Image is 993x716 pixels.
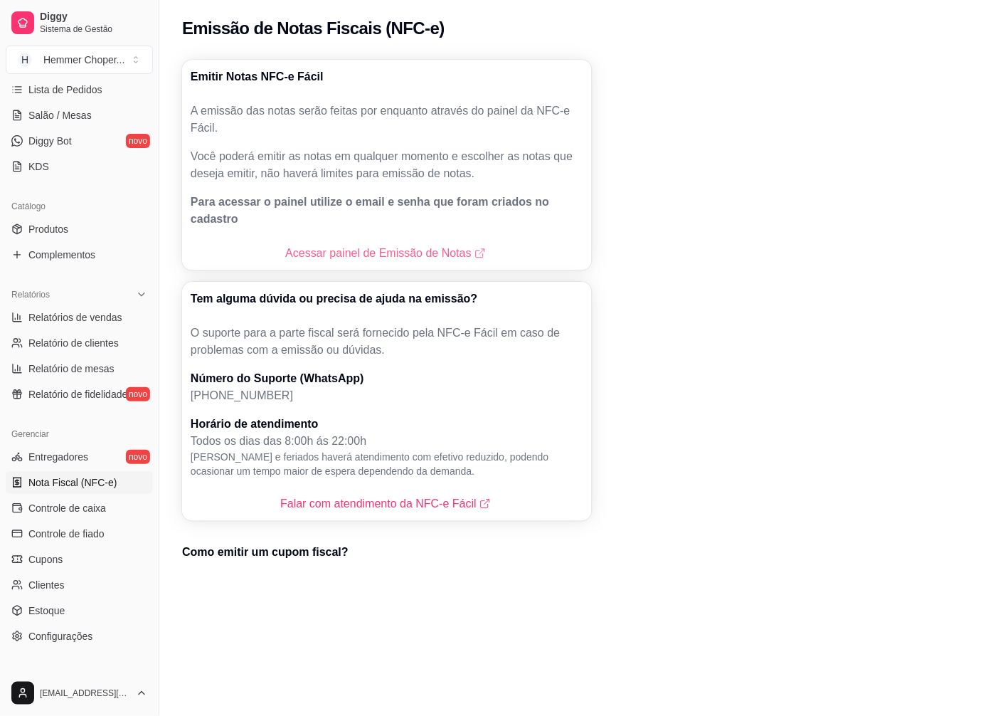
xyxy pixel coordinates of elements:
span: Entregadores [28,450,88,464]
p: Para acessar o painel utilize o email e senha que foram criados no cadastro [191,194,583,228]
p: Horário de atendimento [191,416,583,433]
a: Relatório de clientes [6,332,153,354]
p: Tem alguma dúvida ou precisa de ajuda na emissão? [191,290,477,307]
a: Produtos [6,218,153,241]
span: Diggy [40,11,147,23]
p: [PHONE_NUMBER] [191,387,583,404]
span: Salão / Mesas [28,108,92,122]
a: Entregadoresnovo [6,446,153,468]
span: Controle de caixa [28,501,106,515]
h2: Emissão de Notas Fiscais (NFC-e) [182,17,445,40]
p: Você poderá emitir as notas em qualquer momento e escolher as notas que deseja emitir, não haverá... [191,148,583,182]
a: Clientes [6,574,153,596]
span: Complementos [28,248,95,262]
span: Controle de fiado [28,527,105,541]
a: Controle de fiado [6,522,153,545]
p: Emitir Notas NFC-e Fácil [191,68,324,85]
p: [PERSON_NAME] e feriados haverá atendimento com efetivo reduzido, podendo ocasionar um tempo maio... [191,450,583,478]
span: Relatórios de vendas [28,310,122,325]
span: Produtos [28,222,68,236]
a: Nota Fiscal (NFC-e) [6,471,153,494]
span: Relatórios [11,289,50,300]
a: Controle de caixa [6,497,153,520]
span: KDS [28,159,49,174]
a: Salão / Mesas [6,104,153,127]
a: Falar com atendimento da NFC-e Fácil [280,495,494,512]
span: Cupons [28,552,63,567]
span: Configurações [28,629,92,643]
div: Catálogo [6,195,153,218]
p: O suporte para a parte fiscal será fornecido pela NFC-e Fácil em caso de problemas com a emissão ... [191,325,583,359]
button: [EMAIL_ADDRESS][DOMAIN_NAME] [6,676,153,710]
a: DiggySistema de Gestão [6,6,153,40]
span: Nota Fiscal (NFC-e) [28,475,117,490]
p: Como emitir um cupom fiscal? [182,544,580,561]
span: Estoque [28,604,65,618]
span: [EMAIL_ADDRESS][DOMAIN_NAME] [40,688,130,699]
a: Relatório de mesas [6,357,153,380]
button: Select a team [6,46,153,74]
div: Diggy [6,665,153,688]
a: Estoque [6,599,153,622]
a: KDS [6,155,153,178]
a: Complementos [6,243,153,266]
div: Gerenciar [6,423,153,446]
span: Relatório de fidelidade [28,387,127,401]
p: Todos os dias das 8:00h ás 22:00h [191,433,583,450]
p: Número do Suporte (WhatsApp) [191,370,583,387]
a: Cupons [6,548,153,571]
p: A emissão das notas serão feitas por enquanto através do painel da NFC-e Fácil. [191,102,583,137]
a: Diggy Botnovo [6,130,153,152]
span: Relatório de clientes [28,336,119,350]
span: Diggy Bot [28,134,72,148]
a: Lista de Pedidos [6,78,153,101]
span: Clientes [28,578,65,592]
a: Relatórios de vendas [6,306,153,329]
span: Relatório de mesas [28,362,115,376]
a: Configurações [6,625,153,648]
span: Lista de Pedidos [28,83,102,97]
div: Hemmer Choper ... [43,53,124,67]
span: Sistema de Gestão [40,23,147,35]
a: Acessar painel de Emissão de Notas [285,245,488,262]
span: H [18,53,32,67]
a: Relatório de fidelidadenovo [6,383,153,406]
